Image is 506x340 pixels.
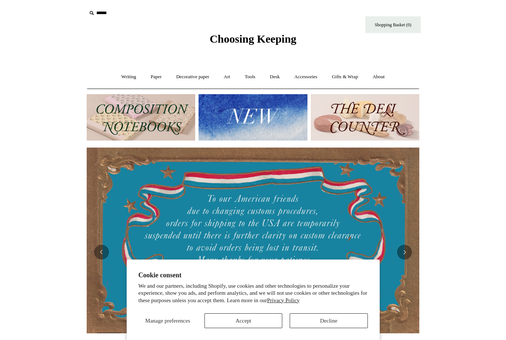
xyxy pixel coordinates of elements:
[288,67,324,87] a: Accessories
[139,313,197,328] button: Manage preferences
[87,148,419,333] img: USA PSA .jpg__PID:33428022-6587-48b7-8b57-d7eefc91f15a
[139,283,368,304] p: We and our partners, including Shopify, use cookies and other technologies to personalize your ex...
[365,16,421,33] a: Shopping Basket (0)
[87,94,195,141] img: 202302 Composition ledgers.jpg__PID:69722ee6-fa44-49dd-a067-31375e5d54ec
[144,67,169,87] a: Paper
[139,271,368,279] h2: Cookie consent
[267,297,300,303] a: Privacy Policy
[204,313,282,328] button: Accept
[325,67,365,87] a: Gifts & Wrap
[145,318,190,324] span: Manage preferences
[210,39,296,44] a: Choosing Keeping
[115,67,143,87] a: Writing
[217,67,237,87] a: Art
[238,67,262,87] a: Tools
[94,245,109,260] button: Previous
[210,33,296,45] span: Choosing Keeping
[397,245,412,260] button: Next
[263,67,287,87] a: Desk
[170,67,216,87] a: Decorative paper
[199,94,307,141] img: New.jpg__PID:f73bdf93-380a-4a35-bcfe-7823039498e1
[366,67,392,87] a: About
[290,313,367,328] button: Decline
[311,94,419,141] img: The Deli Counter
